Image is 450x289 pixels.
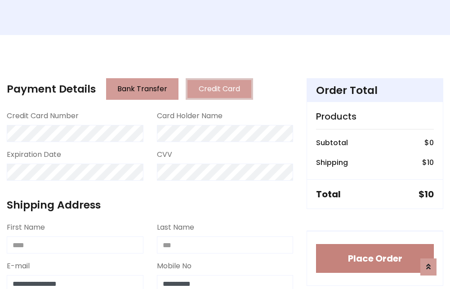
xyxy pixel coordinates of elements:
[316,158,348,167] h6: Shipping
[157,149,172,160] label: CVV
[429,138,434,148] span: 0
[316,244,434,273] button: Place Order
[7,261,30,271] label: E-mail
[427,157,434,168] span: 10
[7,199,293,211] h4: Shipping Address
[157,111,223,121] label: Card Holder Name
[419,189,434,200] h5: $
[316,111,434,122] h5: Products
[157,222,194,233] label: Last Name
[424,138,434,147] h6: $
[186,78,253,100] button: Credit Card
[7,222,45,233] label: First Name
[7,111,79,121] label: Credit Card Number
[7,149,61,160] label: Expiration Date
[157,261,192,271] label: Mobile No
[424,188,434,200] span: 10
[316,138,348,147] h6: Subtotal
[422,158,434,167] h6: $
[316,84,434,97] h4: Order Total
[106,78,178,100] button: Bank Transfer
[316,189,341,200] h5: Total
[7,83,96,95] h4: Payment Details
